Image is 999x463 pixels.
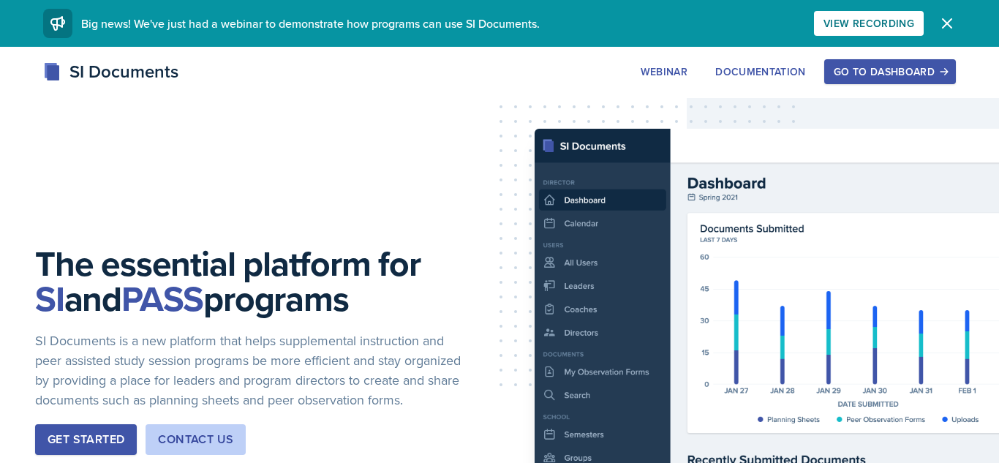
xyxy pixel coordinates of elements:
[158,431,233,448] div: Contact Us
[35,424,137,455] button: Get Started
[146,424,246,455] button: Contact Us
[814,11,924,36] button: View Recording
[81,15,540,31] span: Big news! We've just had a webinar to demonstrate how programs can use SI Documents.
[43,59,178,85] div: SI Documents
[715,66,806,78] div: Documentation
[834,66,946,78] div: Go to Dashboard
[823,18,914,29] div: View Recording
[706,59,815,84] button: Documentation
[48,431,124,448] div: Get Started
[631,59,697,84] button: Webinar
[824,59,956,84] button: Go to Dashboard
[641,66,687,78] div: Webinar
